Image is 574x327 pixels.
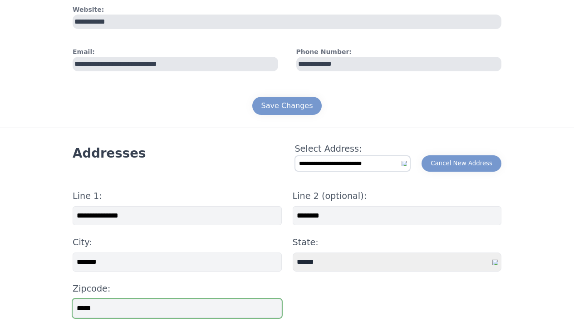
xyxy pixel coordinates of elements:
h3: Addresses [73,145,146,162]
h4: State: [293,236,502,249]
div: Cancel New Address [431,159,492,168]
button: Save Changes [252,97,322,115]
h4: Line 2 (optional): [293,190,502,203]
div: Save Changes [261,100,313,111]
button: Cancel New Address [422,155,501,172]
h4: City: [73,236,282,249]
h4: Website: [73,5,501,15]
h4: Email: [73,47,278,57]
h4: Zipcode: [73,282,282,295]
h4: Line 1: [73,190,282,203]
h4: Phone Number: [296,47,502,57]
h4: Select Address: [294,143,411,155]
